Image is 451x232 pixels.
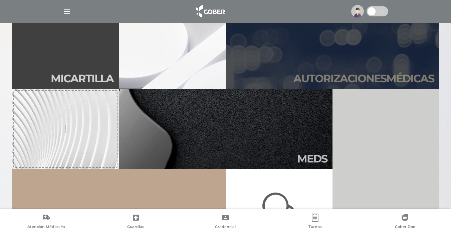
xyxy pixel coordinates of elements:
span: Guardias [127,224,144,230]
a: Turnos [270,214,360,231]
span: Turnos [308,224,322,230]
span: Cober Doc [395,224,415,230]
img: profile-placeholder.svg [351,5,364,18]
a: Cober Doc [360,214,450,231]
span: Credencial [215,224,236,230]
img: Cober_menu-lines-white.svg [63,7,71,16]
img: logo_cober_home-white.png [192,3,227,19]
span: Atención Médica Ya [27,224,65,230]
h2: Meds [297,152,327,165]
a: Autorizacionesmédicas [226,9,439,89]
a: Credencial [181,214,270,231]
h2: Autori zaciones médicas [293,72,434,85]
h2: Mi car tilla [51,72,114,85]
a: Micartilla [12,9,119,89]
a: Atención Médica Ya [1,214,91,231]
a: Guardias [91,214,181,231]
a: Meds [119,89,332,169]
